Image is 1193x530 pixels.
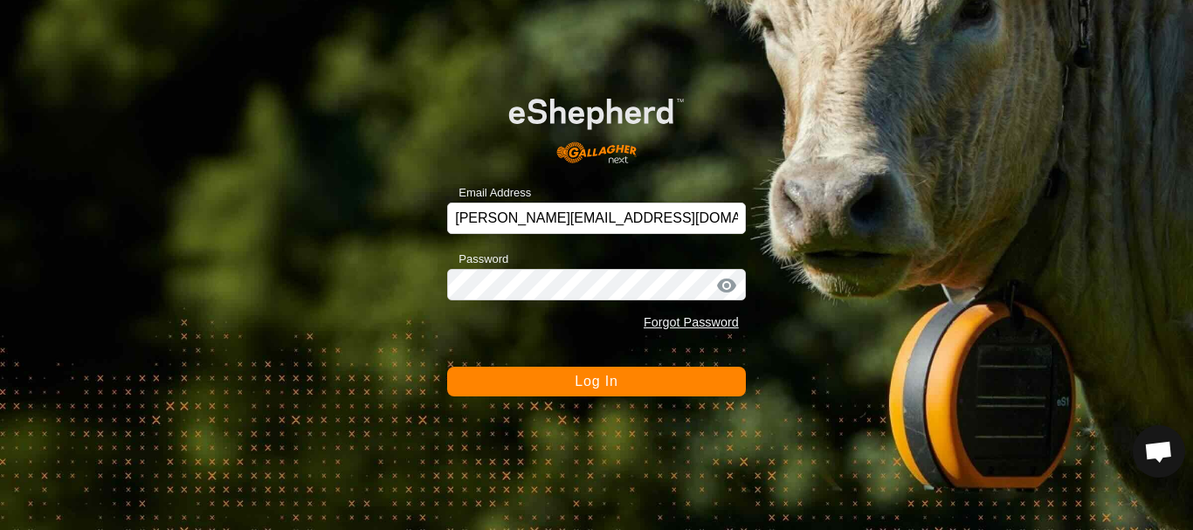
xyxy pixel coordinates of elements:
[447,251,508,268] label: Password
[447,203,746,234] input: Email Address
[1133,425,1185,478] div: Open chat
[447,184,531,202] label: Email Address
[575,374,617,389] span: Log In
[644,315,739,329] a: Forgot Password
[447,367,746,396] button: Log In
[477,73,715,175] img: E-shepherd Logo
